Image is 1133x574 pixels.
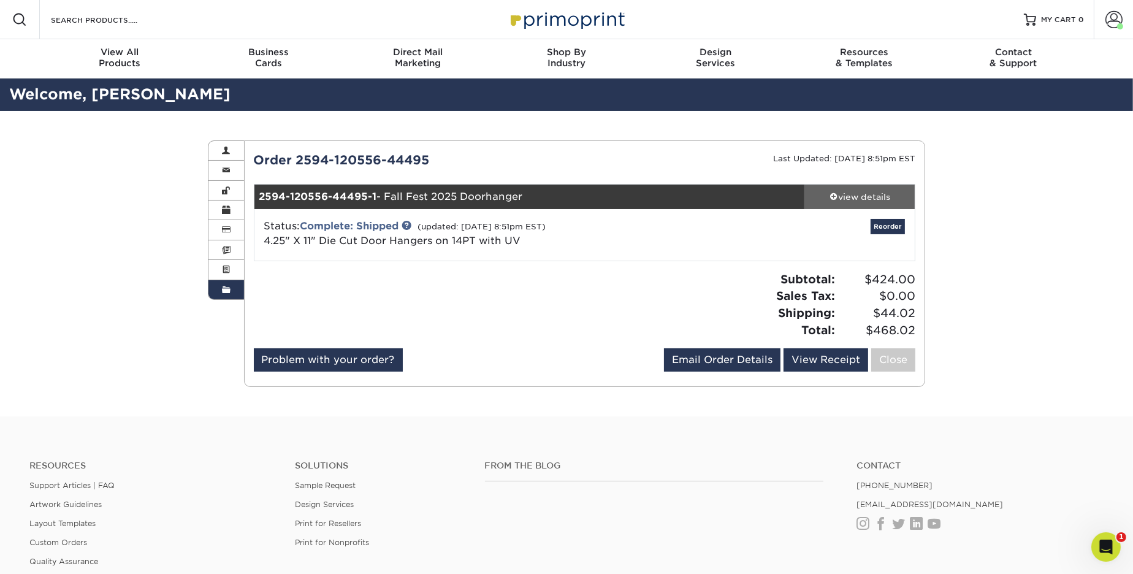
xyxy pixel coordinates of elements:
a: Artwork Guidelines [29,500,102,509]
span: $44.02 [839,305,915,322]
a: Support Articles | FAQ [29,481,115,490]
div: - Fall Fest 2025 Doorhanger [254,185,805,209]
strong: 2594-120556-44495-1 [259,191,377,202]
a: 4.25" X 11" Die Cut Door Hangers on 14PT with UV [264,235,521,247]
a: View AllProducts [45,39,194,78]
strong: Shipping: [778,306,835,320]
a: Reorder [871,219,905,234]
a: Contact [856,461,1104,471]
span: MY CART [1041,15,1076,25]
a: Print for Resellers [295,519,361,528]
div: Products [45,47,194,69]
h4: Resources [29,461,277,471]
div: & Templates [790,47,939,69]
span: Design [641,47,790,58]
a: Print for Nonprofits [295,538,369,547]
a: Shop ByIndustry [492,39,641,78]
div: Industry [492,47,641,69]
span: 1 [1116,532,1126,542]
div: Marketing [343,47,492,69]
a: Complete: Shipped [300,220,399,232]
span: Shop By [492,47,641,58]
small: (updated: [DATE] 8:51pm EST) [418,222,546,231]
strong: Subtotal: [780,272,835,286]
a: BusinessCards [194,39,343,78]
a: DesignServices [641,39,790,78]
a: Problem with your order? [254,348,403,372]
small: Last Updated: [DATE] 8:51pm EST [773,154,915,163]
strong: Sales Tax: [776,289,835,302]
a: Close [871,348,915,372]
span: 0 [1078,15,1084,24]
a: view details [804,185,915,209]
iframe: Intercom live chat [1091,532,1121,562]
div: view details [804,191,915,203]
a: [EMAIL_ADDRESS][DOMAIN_NAME] [856,500,1003,509]
h4: Solutions [295,461,466,471]
input: SEARCH PRODUCTS..... [50,12,169,27]
span: Direct Mail [343,47,492,58]
a: Sample Request [295,481,356,490]
a: Contact& Support [939,39,1088,78]
span: Business [194,47,343,58]
a: Resources& Templates [790,39,939,78]
span: View All [45,47,194,58]
span: Resources [790,47,939,58]
a: Email Order Details [664,348,780,372]
span: Contact [939,47,1088,58]
img: Primoprint [505,6,628,33]
strong: Total: [801,323,835,337]
a: Direct MailMarketing [343,39,492,78]
span: $424.00 [839,271,915,288]
div: & Support [939,47,1088,69]
a: Layout Templates [29,519,96,528]
span: $468.02 [839,322,915,339]
h4: From the Blog [485,461,823,471]
div: Services [641,47,790,69]
a: View Receipt [784,348,868,372]
a: [PHONE_NUMBER] [856,481,933,490]
div: Status: [255,219,695,248]
div: Order 2594-120556-44495 [245,151,585,169]
a: Design Services [295,500,354,509]
span: $0.00 [839,288,915,305]
div: Cards [194,47,343,69]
